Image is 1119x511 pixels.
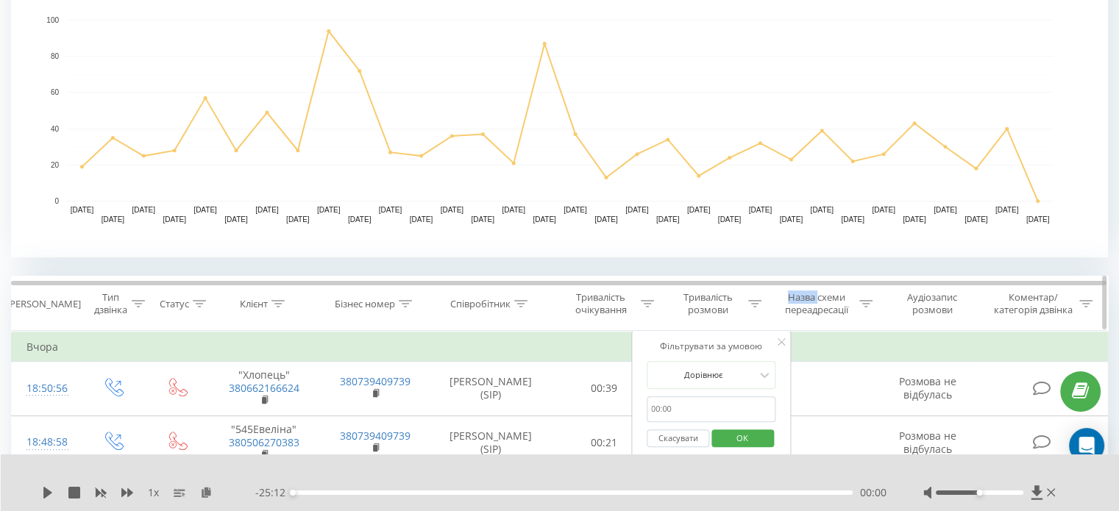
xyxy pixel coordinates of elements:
[841,215,864,224] text: [DATE]
[160,298,189,310] div: Статус
[780,215,803,224] text: [DATE]
[551,362,658,416] td: 00:39
[656,215,680,224] text: [DATE]
[899,374,956,401] span: Розмова не відбулась
[647,429,709,448] button: Скасувати
[317,206,341,214] text: [DATE]
[872,206,895,214] text: [DATE]
[71,206,94,214] text: [DATE]
[54,197,59,205] text: 0
[229,435,299,449] a: 380506270383
[711,429,774,448] button: OK
[647,396,776,422] input: 00:00
[51,89,60,97] text: 60
[51,161,60,169] text: 20
[208,415,319,470] td: "545Евеліна"
[564,291,638,316] div: Тривалість очікування
[240,298,268,310] div: Клієнт
[208,362,319,416] td: "Хлопець"
[441,206,464,214] text: [DATE]
[102,215,125,224] text: [DATE]
[990,291,1076,316] div: Коментар/категорія дзвінка
[255,206,279,214] text: [DATE]
[255,485,293,500] span: - 25:12
[193,206,217,214] text: [DATE]
[899,429,956,456] span: Розмова не відбулась
[12,332,1108,362] td: Вчора
[502,206,525,214] text: [DATE]
[224,215,248,224] text: [DATE]
[903,215,926,224] text: [DATE]
[778,291,856,316] div: Назва схеми переадресації
[687,206,711,214] text: [DATE]
[995,206,1019,214] text: [DATE]
[671,291,745,316] div: Тривалість розмови
[290,490,296,496] div: Accessibility label
[163,215,186,224] text: [DATE]
[471,215,494,224] text: [DATE]
[431,415,551,470] td: [PERSON_NAME] (SIP)
[148,485,159,500] span: 1 x
[410,215,433,224] text: [DATE]
[93,291,127,316] div: Тип дзвінка
[46,16,59,24] text: 100
[965,215,988,224] text: [DATE]
[450,298,511,310] div: Співробітник
[132,206,156,214] text: [DATE]
[1069,428,1104,463] div: Open Intercom Messenger
[934,206,957,214] text: [DATE]
[810,206,834,214] text: [DATE]
[564,206,587,214] text: [DATE]
[1026,215,1050,224] text: [DATE]
[26,374,65,403] div: 18:50:56
[718,215,742,224] text: [DATE]
[551,415,658,470] td: 00:21
[7,298,81,310] div: [PERSON_NAME]
[51,52,60,60] text: 80
[722,426,763,449] span: OK
[340,429,411,443] a: 380739409739
[889,291,976,316] div: Аудіозапис розмови
[594,215,618,224] text: [DATE]
[229,381,299,395] a: 380662166624
[647,339,776,354] div: Фільтрувати за умовою
[335,298,395,310] div: Бізнес номер
[860,485,887,500] span: 00:00
[749,206,772,214] text: [DATE]
[976,490,982,496] div: Accessibility label
[625,206,649,214] text: [DATE]
[533,215,556,224] text: [DATE]
[348,215,372,224] text: [DATE]
[340,374,411,388] a: 380739409739
[431,362,551,416] td: [PERSON_NAME] (SIP)
[286,215,310,224] text: [DATE]
[51,125,60,133] text: 40
[26,428,65,457] div: 18:48:58
[379,206,402,214] text: [DATE]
